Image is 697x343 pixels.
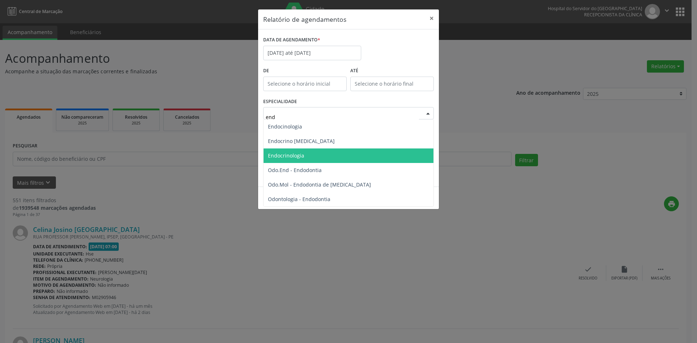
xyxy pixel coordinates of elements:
[268,138,335,144] span: Endocrino [MEDICAL_DATA]
[424,9,439,27] button: Close
[350,65,434,77] label: ATÉ
[266,110,419,124] input: Seleciona uma especialidade
[263,15,346,24] h5: Relatório de agendamentos
[263,77,347,91] input: Selecione o horário inicial
[263,46,361,60] input: Selecione uma data ou intervalo
[263,34,320,46] label: DATA DE AGENDAMENTO
[268,181,371,188] span: Odo.Mol - Endodontia de [MEDICAL_DATA]
[268,152,304,159] span: Endocrinologia
[268,123,302,130] span: Endocinologia
[268,196,330,203] span: Odontologia - Endodontia
[263,65,347,77] label: De
[350,77,434,91] input: Selecione o horário final
[268,167,322,173] span: Odo.End - Endodontia
[263,96,297,107] label: ESPECIALIDADE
